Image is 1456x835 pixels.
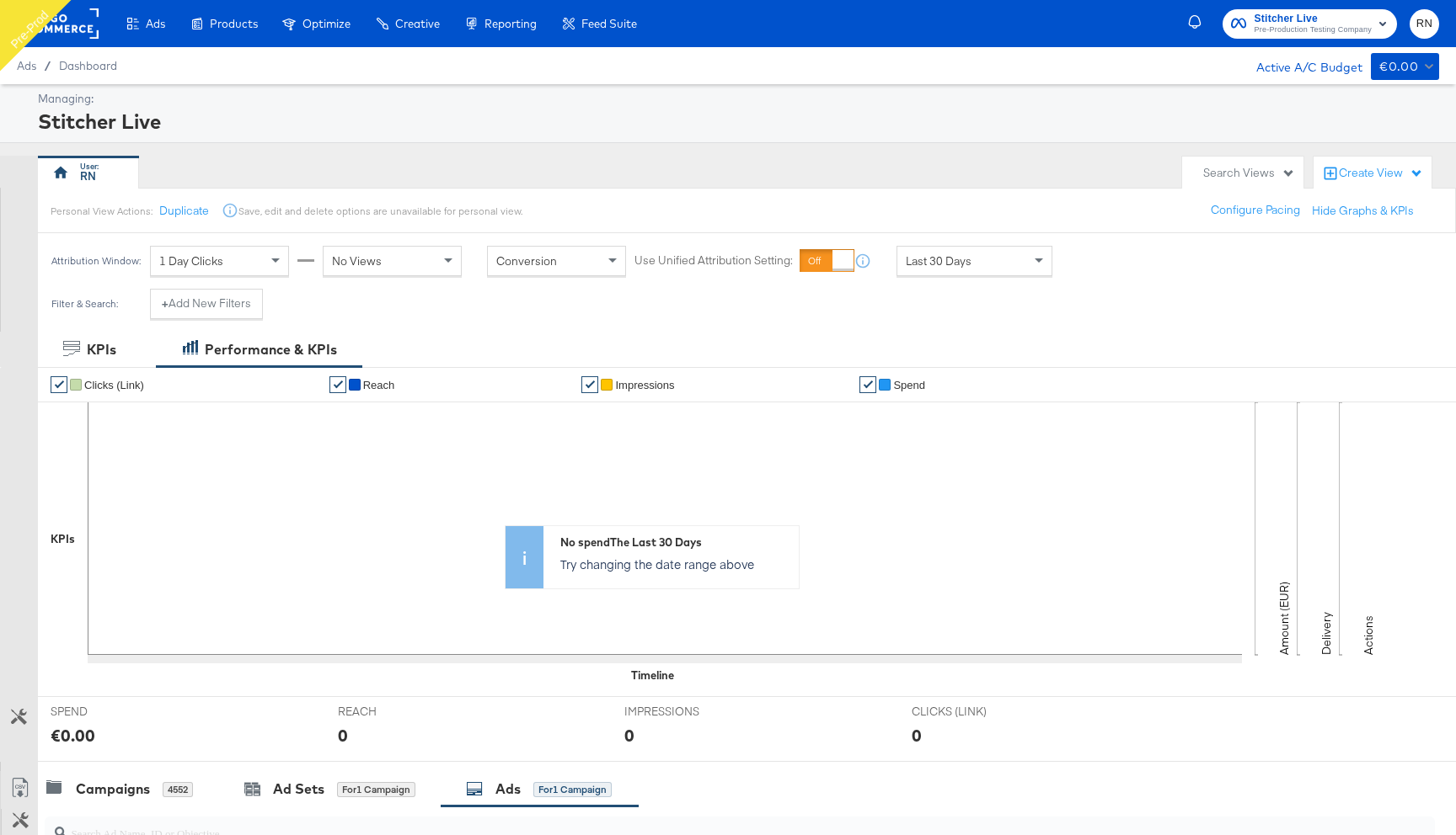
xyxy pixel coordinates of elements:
span: 1 Day Clicks [159,253,223,269]
div: €0.00 [1379,56,1418,77]
button: Configure Pacing [1199,195,1312,226]
a: ✔ [51,376,67,393]
span: Ads [146,17,165,30]
div: for 1 Campaign [337,782,415,797]
div: for 1 Campaign [533,782,612,797]
span: Products [210,17,258,30]
div: Campaigns [76,779,150,799]
div: KPIs [87,340,116,359]
span: RN [1416,14,1432,34]
span: Stitcher Live [1255,10,1372,28]
div: Filter & Search: [51,298,119,310]
a: Dashboard [59,59,117,72]
div: Create View [1339,165,1423,182]
div: Save, edit and delete options are unavailable for personal view. [238,205,522,218]
span: CLICKS (LINK) [912,704,1038,720]
span: Reporting [484,17,537,30]
div: Ad Sets [273,779,324,799]
button: Hide Graphs & KPIs [1312,203,1414,219]
span: Impressions [615,379,674,391]
span: Clicks (Link) [84,379,144,391]
div: Personal View Actions: [51,205,153,218]
span: / [36,59,59,72]
div: 0 [912,723,922,747]
div: Attribution Window: [51,255,142,267]
span: IMPRESSIONS [624,704,751,720]
span: Creative [395,17,440,30]
div: 0 [624,723,634,747]
a: ✔ [581,376,598,393]
span: Ads [17,59,36,72]
button: Duplicate [159,203,209,219]
button: +Add New Filters [150,289,263,319]
p: Try changing the date range above [560,556,790,572]
a: ✔ [329,376,346,393]
span: No Views [332,253,382,269]
div: 0 [338,723,348,747]
div: Managing: [38,91,1435,107]
strong: + [162,295,169,311]
span: Reach [363,379,395,391]
div: Ads [495,779,521,799]
button: Stitcher LivePre-Production Testing Company [1223,9,1397,39]
span: REACH [338,704,464,720]
span: Conversion [496,253,557,269]
a: ✔ [859,376,876,393]
div: RN [80,168,96,184]
div: Stitcher Live [38,107,1435,136]
button: RN [1410,9,1439,39]
span: Optimize [302,17,351,30]
span: Last 30 Days [906,253,972,269]
span: Spend [893,379,925,391]
label: Use Unified Attribution Setting: [634,253,793,269]
div: No spend The Last 30 Days [560,535,790,550]
button: €0.00 [1371,53,1439,80]
div: Performance & KPIs [205,340,337,359]
span: Pre-Production Testing Company [1255,24,1372,37]
span: SPEND [51,704,177,720]
div: Active A/C Budget [1239,53,1362,78]
div: 4552 [163,782,193,797]
span: Feed Suite [581,17,637,30]
div: €0.00 [51,723,95,747]
div: Search Views [1203,165,1295,181]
